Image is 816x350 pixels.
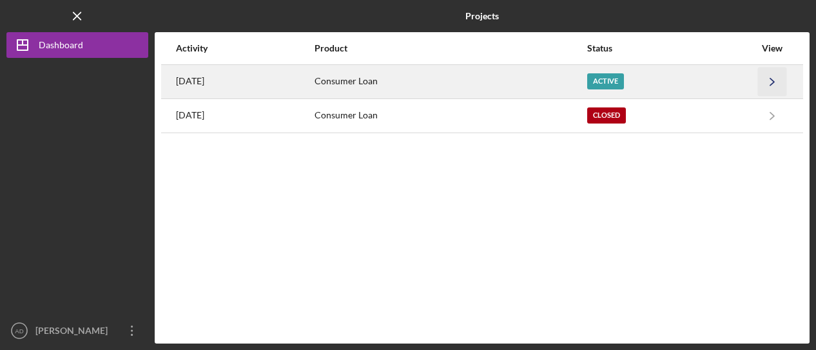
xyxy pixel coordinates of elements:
[587,43,755,53] div: Status
[6,32,148,58] button: Dashboard
[176,76,204,86] time: 2025-09-19 19:52
[587,73,624,89] div: Active
[176,110,204,120] time: 2024-10-23 15:40
[587,107,626,124] div: Closed
[32,318,116,347] div: [PERSON_NAME]
[15,327,23,335] text: AD
[315,66,586,98] div: Consumer Loan
[465,11,499,21] b: Projects
[176,43,313,53] div: Activity
[315,100,586,132] div: Consumer Loan
[6,318,148,344] button: AD[PERSON_NAME]
[315,43,586,53] div: Product
[39,32,83,61] div: Dashboard
[756,43,788,53] div: View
